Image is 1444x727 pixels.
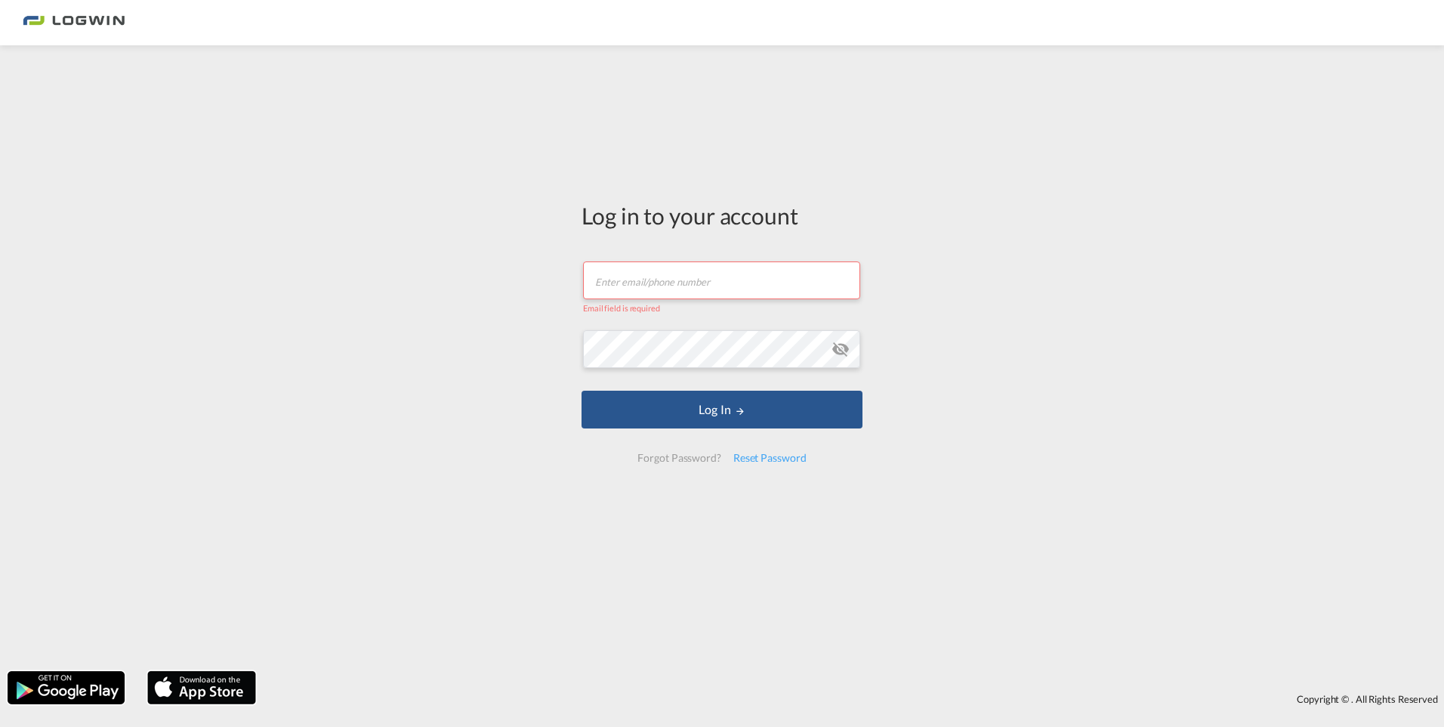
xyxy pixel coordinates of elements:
[6,670,126,706] img: google.png
[727,444,813,472] div: Reset Password
[583,261,860,299] input: Enter email/phone number
[583,303,660,313] span: Email field is required
[582,200,862,231] div: Log in to your account
[23,6,125,40] img: 2761ae10d95411efa20a1f5e0282d2d7.png
[582,391,862,428] button: LOGIN
[832,340,850,358] md-icon: icon-eye-off
[146,670,258,706] img: apple.png
[264,686,1444,712] div: Copyright © . All Rights Reserved
[631,444,727,472] div: Forgot Password?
